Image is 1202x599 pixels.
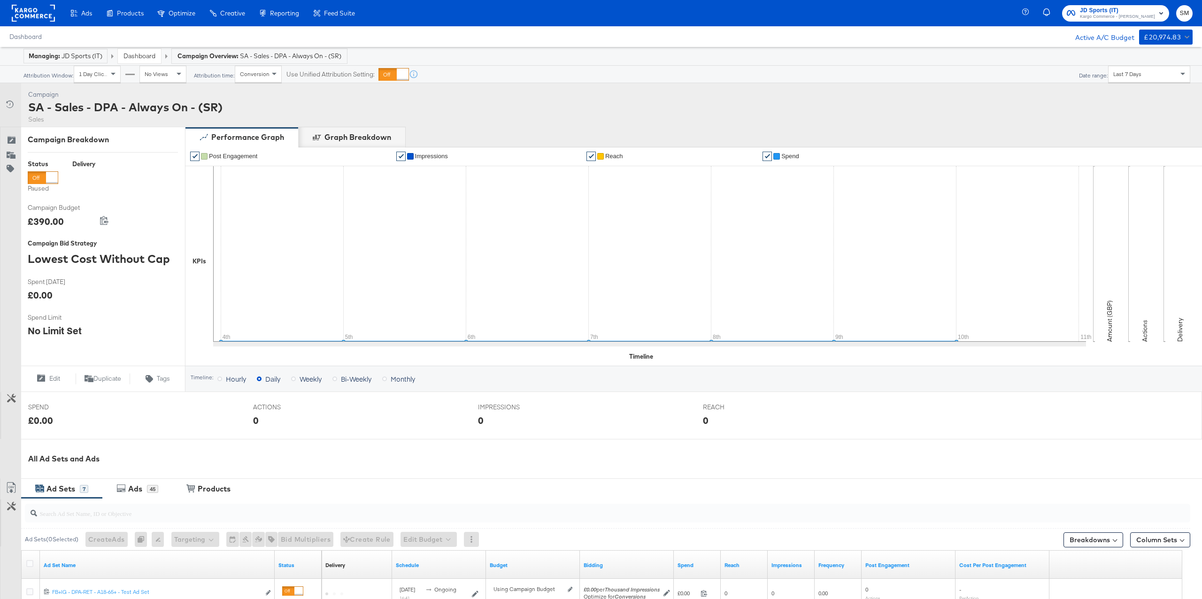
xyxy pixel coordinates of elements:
button: Tags [130,373,185,384]
span: 0.00 [818,590,828,597]
div: Graph Breakdown [324,132,391,143]
span: Daily [265,374,280,384]
span: SM [1180,8,1189,19]
div: Attribution Window: [23,72,74,79]
button: Breakdowns [1063,532,1123,547]
em: £0.00 [584,586,596,593]
a: FB+IG - DPA-RET - A18-65+ - Test Ad Set [52,588,260,598]
text: Delivery [1176,318,1184,342]
span: [DATE] [400,586,415,593]
button: Duplicate [76,373,131,384]
span: 0 [724,590,727,597]
span: Ads [81,9,92,17]
div: 7 [80,485,88,493]
span: Last 7 Days [1113,70,1141,77]
div: Timeline: [190,374,214,381]
span: Duplicate [93,374,121,383]
a: The average number of times your ad was served to each person. [818,561,858,569]
div: Campaign Bid Strategy [28,239,178,248]
a: Shows when your Ad Set is scheduled to deliver. [396,561,482,569]
span: Impressions [415,153,448,160]
button: £20,974.83 [1139,30,1193,45]
a: Dashboard [123,52,155,60]
div: Delivery [325,561,345,569]
span: £0.00 [678,590,697,597]
a: The total amount spent to date. [678,561,717,569]
span: Hourly [226,374,246,384]
span: Spend Limit [28,313,98,322]
a: ✔ [586,152,596,161]
span: Campaign Budget [28,203,98,212]
a: The number of people your ad was served to. [724,561,764,569]
span: IMPRESSIONS [478,403,548,412]
span: REACH [703,403,773,412]
div: Performance Graph [211,132,284,143]
a: Reflects the ability of your Ad Set to achieve delivery based on ad states, schedule and budget. [325,561,345,569]
a: Your Ad Set name. [44,561,271,569]
input: Search Ad Set Name, ID or Objective [37,500,1081,519]
span: Edit [49,374,60,383]
span: 1 Day Clicks [79,70,109,77]
span: Spend [781,153,799,160]
div: Sales [28,115,223,124]
div: Campaign [28,90,223,99]
div: KPIs [193,257,206,266]
label: Use Unified Attribution Setting: [286,70,375,79]
span: ACTIONS [253,403,324,412]
div: Active A/C Budget [1065,30,1134,44]
div: £0.00 [28,288,53,302]
button: Edit [21,373,76,384]
span: Spent [DATE] [28,277,98,286]
div: Lowest Cost Without Cap [28,251,178,267]
div: £0.00 [28,414,53,427]
a: Shows the current budget of Ad Set. [490,561,576,569]
span: Reach [605,153,623,160]
strong: Campaign Overview: [177,52,239,60]
label: Paused [28,184,58,193]
a: ✔ [763,152,772,161]
div: SA - Sales - DPA - Always On - (SR) [28,99,223,115]
div: Status [28,160,58,169]
a: Shows the current state of your Ad Set. [278,561,318,569]
div: 45 [147,485,158,493]
text: Amount (GBP) [1105,300,1114,342]
div: Ad Sets ( 0 Selected) [25,535,78,544]
div: Timeline [629,352,653,361]
div: Delivery [72,160,95,169]
span: Weekly [300,374,322,384]
a: Dashboard [9,33,42,40]
span: 0 [771,590,774,597]
span: - [959,586,961,593]
div: FB+IG - DPA-RET - A18-65+ - Test Ad Set [52,588,260,596]
span: Creative [220,9,245,17]
span: JD Sports (IT) [1080,6,1155,15]
button: Column Sets [1130,532,1190,547]
span: Kargo Commerce - [PERSON_NAME] [1080,13,1155,21]
a: ✔ [190,152,200,161]
a: Shows your bid and optimisation settings for this Ad Set. [584,561,670,569]
span: Products [117,9,144,17]
span: Monthly [391,374,415,384]
div: Ads [128,484,142,494]
span: No Views [145,70,168,77]
div: £20,974.83 [1144,31,1181,43]
span: ongoing [434,586,456,593]
span: Conversion [240,70,270,77]
span: SPEND [28,403,99,412]
a: ✔ [396,152,406,161]
div: Using Campaign Budget [493,585,565,593]
span: Optimize [169,9,195,17]
div: Campaign Breakdown [28,134,178,145]
div: £390.00 [28,215,64,228]
a: The number of times your ad was served. On mobile apps an ad is counted as served the first time ... [771,561,811,569]
button: SM [1176,5,1193,22]
div: All Ad Sets and Ads [28,453,1202,464]
span: Tags [157,374,170,383]
span: Post Engagement [209,153,257,160]
span: Reporting [270,9,299,17]
em: Thousand Impressions [605,586,660,593]
span: Bi-Weekly [341,374,371,384]
div: Products [198,484,231,494]
text: Actions [1140,320,1149,342]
